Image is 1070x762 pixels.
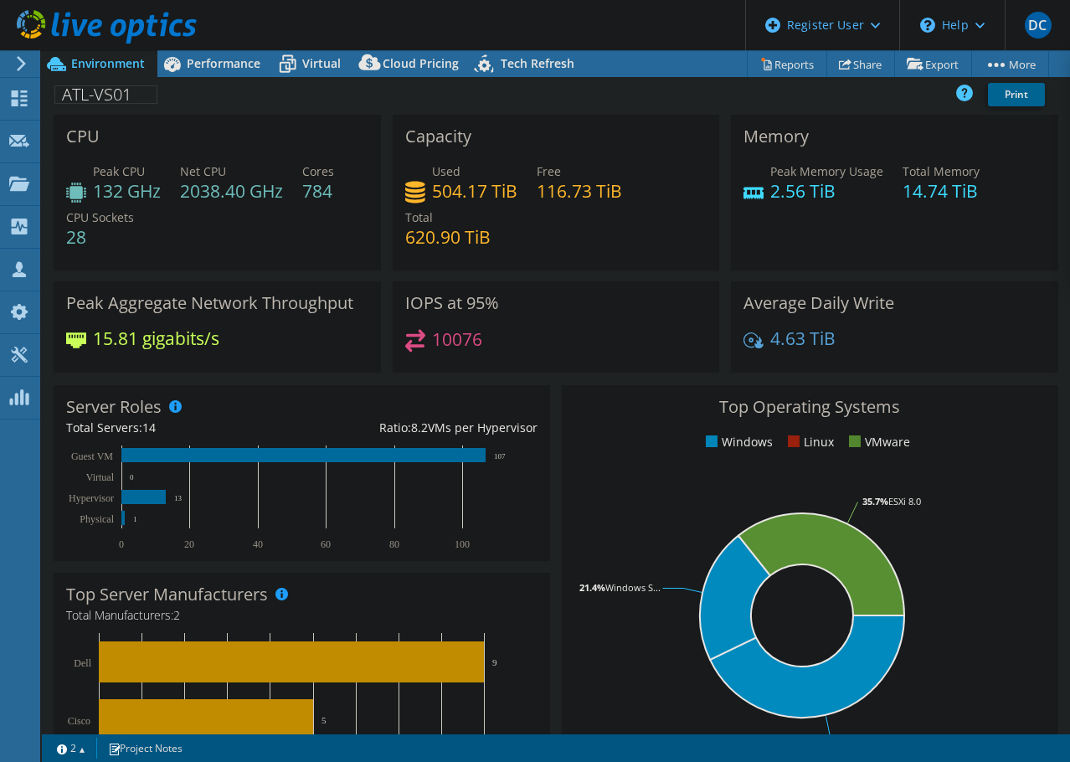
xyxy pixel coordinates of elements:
div: Ratio: VMs per Hypervisor [301,419,537,437]
h4: 784 [302,182,334,200]
text: 1 [133,515,137,523]
text: 13 [174,494,183,502]
a: Print [988,83,1045,106]
text: Hypervisor [69,492,114,504]
span: Total Memory [903,163,980,179]
text: Guest VM [71,451,113,462]
h4: 10076 [432,330,482,348]
h3: Capacity [405,127,471,146]
h3: Memory [743,127,809,146]
h3: Server Roles [66,398,162,416]
span: Free [537,163,561,179]
a: Export [894,51,972,77]
li: Linux [784,433,834,451]
h4: 4.63 TiB [770,329,836,348]
li: Windows [702,433,773,451]
span: Used [432,163,460,179]
span: Net CPU [180,163,226,179]
text: Physical [80,513,114,525]
span: 8.2 [411,420,428,435]
span: Tech Refresh [501,55,574,71]
span: DC [1025,12,1052,39]
text: 0 [119,538,124,550]
span: Environment [71,55,145,71]
li: VMware [845,433,910,451]
h3: Average Daily Write [743,294,894,312]
tspan: 35.7% [862,495,888,507]
h3: CPU [66,127,100,146]
svg: \n [920,18,935,33]
text: 5 [322,715,327,725]
text: 80 [389,538,399,550]
text: 107 [494,452,506,461]
text: 20 [184,538,194,550]
span: 14 [142,420,156,435]
div: Total Servers: [66,419,301,437]
h3: Top Operating Systems [574,398,1046,416]
h4: Total Manufacturers: [66,606,538,625]
a: Share [826,51,895,77]
h1: ATL-VS01 [54,85,157,104]
span: Performance [187,55,260,71]
h4: 132 GHz [93,182,161,200]
text: 9 [492,657,497,667]
text: 0 [130,473,134,481]
h3: Peak Aggregate Network Throughput [66,294,353,312]
span: Cores [302,163,334,179]
h4: 620.90 TiB [405,228,491,246]
tspan: Windows S... [605,581,661,594]
text: Virtual [86,471,115,483]
tspan: Windows Server 2019 [862,734,955,746]
tspan: ESXi 8.0 [888,495,921,507]
tspan: 21.4% [579,581,605,594]
text: Cisco [68,715,90,727]
span: 2 [173,607,180,623]
h4: 14.74 TiB [903,182,980,200]
text: 40 [253,538,263,550]
h4: 116.73 TiB [537,182,622,200]
tspan: 42.9% [836,734,862,746]
text: 60 [321,538,331,550]
span: CPU Sockets [66,209,134,225]
span: Cloud Pricing [383,55,459,71]
h4: 2038.40 GHz [180,182,283,200]
h4: 28 [66,228,134,246]
h3: IOPS at 95% [405,294,499,312]
span: Total [405,209,433,225]
span: Peak Memory Usage [770,163,883,179]
a: Project Notes [96,738,194,759]
a: More [971,51,1049,77]
h4: 15.81 gigabits/s [93,329,219,348]
span: Virtual [302,55,341,71]
text: 100 [455,538,470,550]
a: 2 [45,738,97,759]
h4: 504.17 TiB [432,182,517,200]
a: Reports [747,51,827,77]
text: Dell [74,657,91,669]
span: Peak CPU [93,163,145,179]
h4: 2.56 TiB [770,182,883,200]
h3: Top Server Manufacturers [66,585,268,604]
